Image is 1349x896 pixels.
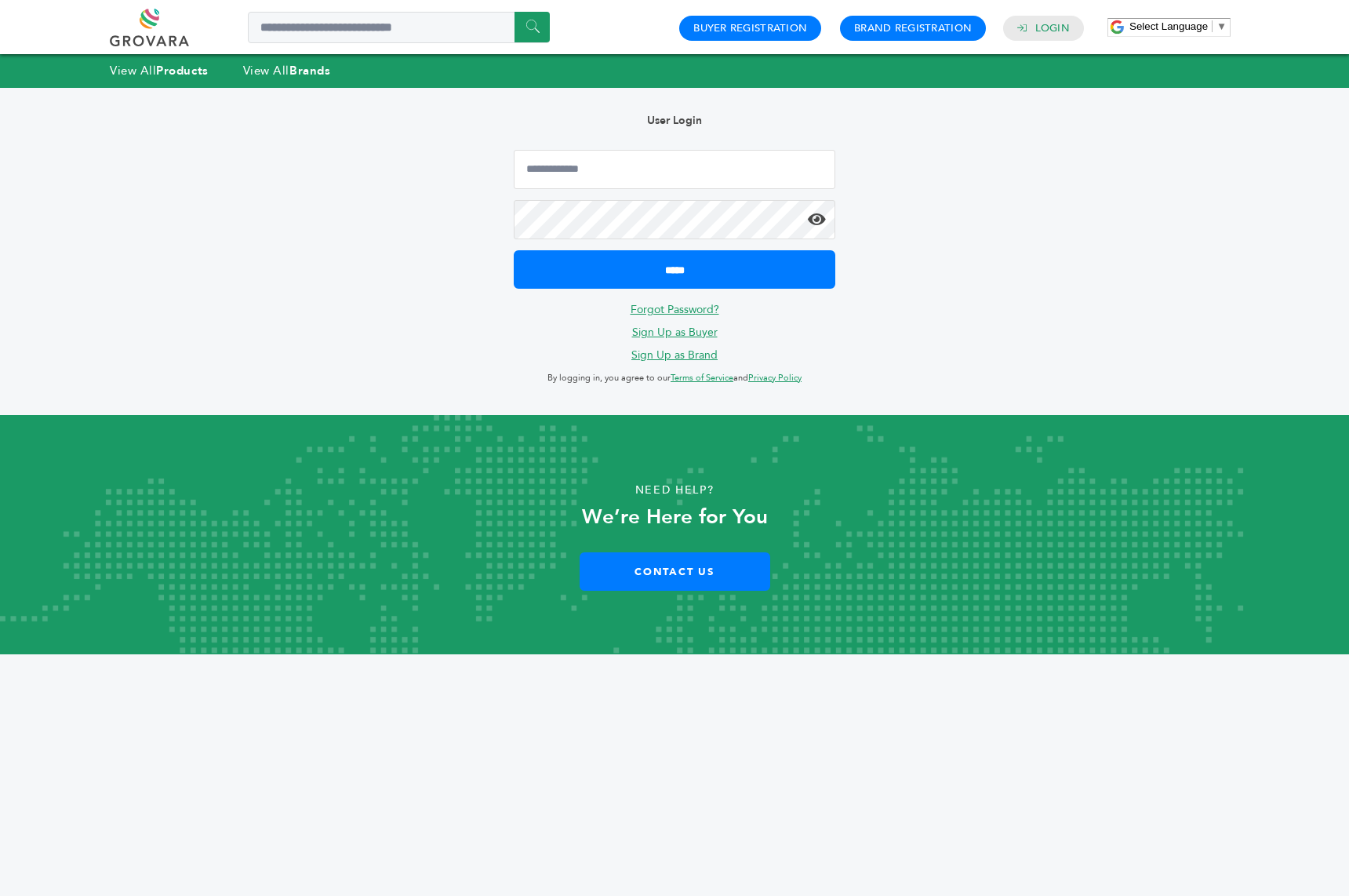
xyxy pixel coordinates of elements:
a: Sign Up as Buyer [632,325,718,340]
a: Forgot Password? [631,302,719,317]
input: Search a product or brand... [248,12,550,43]
a: Select Language​ [1129,20,1227,32]
p: Need Help? [67,479,1282,502]
a: Privacy Policy [748,372,802,384]
strong: Brands [289,63,330,78]
span: ▼ [1216,20,1227,32]
input: Password [514,200,835,239]
a: Brand Registration [854,21,972,35]
b: User Login [647,113,702,128]
p: By logging in, you agree to our and [514,369,835,388]
a: Terms of Service [671,372,733,384]
input: Email Address [514,150,835,189]
a: View AllProducts [110,63,209,78]
a: Buyer Registration [693,21,807,35]
a: Contact Us [580,552,770,591]
span: ​ [1212,20,1213,32]
a: View AllBrands [243,63,331,78]
a: Login [1035,21,1070,35]
strong: Products [156,63,208,78]
a: Sign Up as Brand [631,348,718,362]
strong: We’re Here for You [582,503,768,531]
span: Select Language [1129,20,1208,32]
